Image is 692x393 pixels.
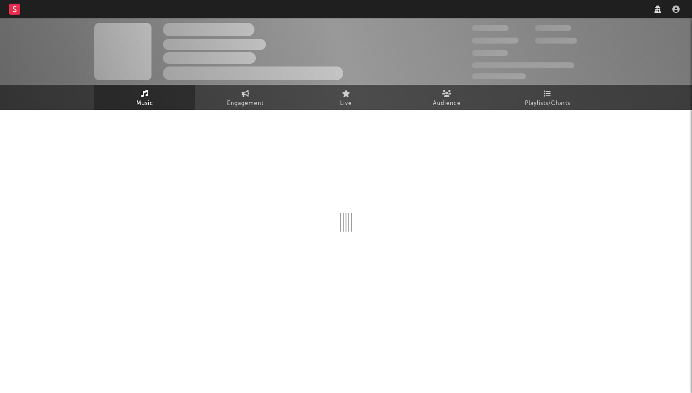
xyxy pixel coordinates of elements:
span: 100,000 [535,25,571,31]
span: 300,000 [472,25,508,31]
span: Music [136,98,153,109]
a: Playlists/Charts [497,85,598,110]
span: Playlists/Charts [525,98,570,109]
span: 1,000,000 [535,38,577,44]
span: Engagement [227,98,264,109]
span: Audience [433,98,461,109]
a: Live [296,85,396,110]
a: Music [94,85,195,110]
span: Jump Score: 85.0 [472,73,526,79]
span: Live [340,98,352,109]
span: 50,000,000 [472,38,519,44]
span: 50,000,000 Monthly Listeners [472,62,574,68]
a: Audience [396,85,497,110]
a: Engagement [195,85,296,110]
span: 100,000 [472,50,508,56]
